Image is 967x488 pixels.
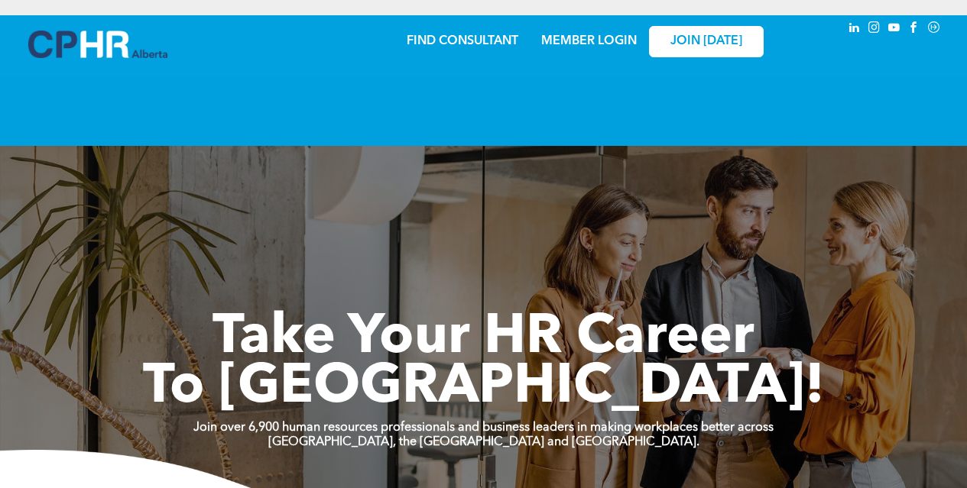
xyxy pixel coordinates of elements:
a: linkedin [846,19,863,40]
strong: Join over 6,900 human resources professionals and business leaders in making workplaces better ac... [193,422,774,434]
span: JOIN [DATE] [670,34,742,49]
a: FIND CONSULTANT [407,35,518,47]
a: instagram [866,19,883,40]
a: MEMBER LOGIN [541,35,637,47]
a: facebook [906,19,923,40]
span: Take Your HR Career [213,311,754,366]
img: A blue and white logo for cp alberta [28,31,167,58]
a: JOIN [DATE] [649,26,764,57]
strong: [GEOGRAPHIC_DATA], the [GEOGRAPHIC_DATA] and [GEOGRAPHIC_DATA]. [268,436,699,448]
a: Social network [926,19,943,40]
a: youtube [886,19,903,40]
span: To [GEOGRAPHIC_DATA]! [143,360,825,415]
